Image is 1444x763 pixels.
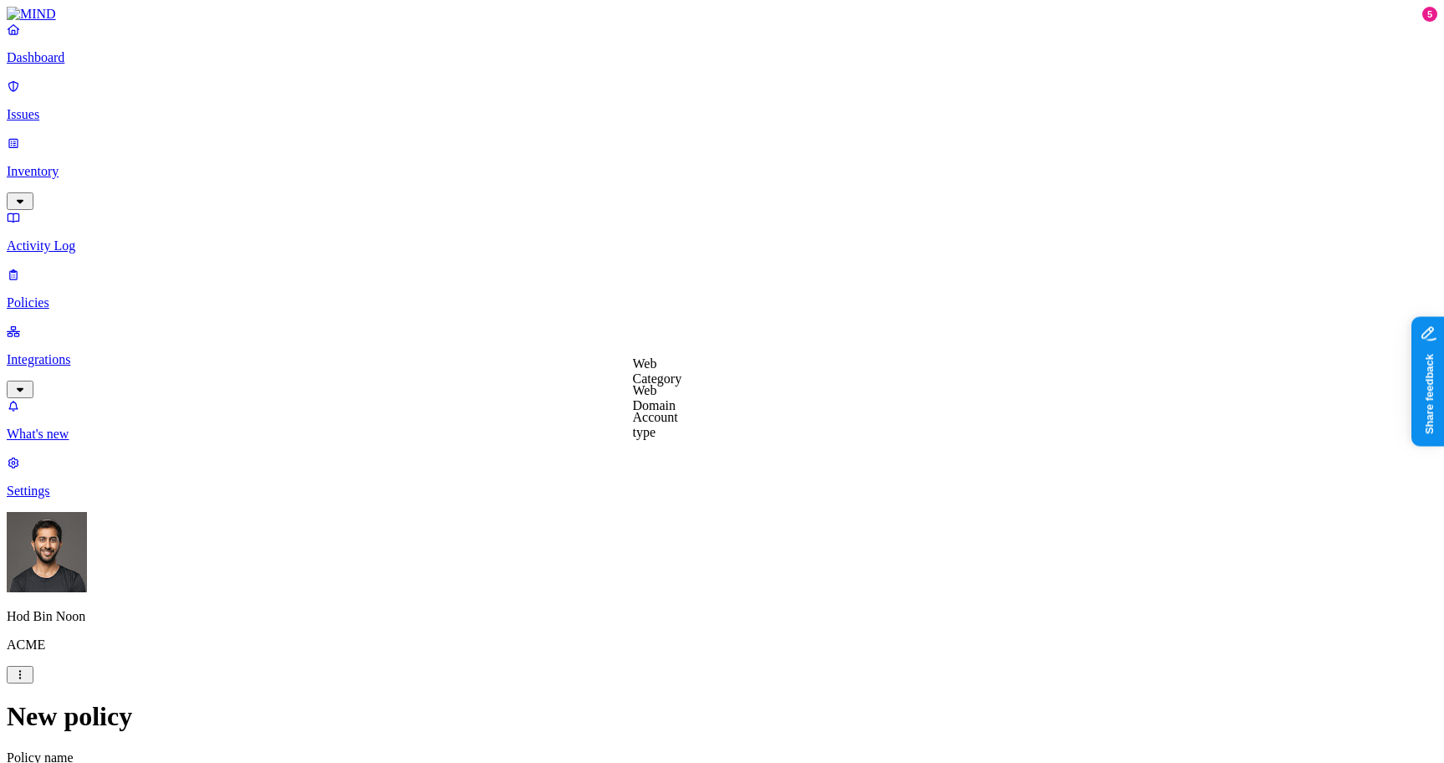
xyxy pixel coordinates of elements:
[633,356,682,386] label: Web Category
[7,107,1437,122] p: Issues
[7,79,1437,122] a: Issues
[7,455,1437,499] a: Settings
[7,267,1437,310] a: Policies
[7,7,56,22] img: MIND
[7,136,1437,207] a: Inventory
[7,512,87,592] img: Hod Bin Noon
[633,410,678,439] label: Account type
[7,638,1437,653] p: ACME
[7,398,1437,442] a: What's new
[7,484,1437,499] p: Settings
[633,383,676,412] label: Web Domain
[7,324,1437,396] a: Integrations
[7,50,1437,65] p: Dashboard
[7,210,1437,253] a: Activity Log
[7,352,1437,367] p: Integrations
[7,164,1437,179] p: Inventory
[7,701,1437,732] h1: New policy
[7,295,1437,310] p: Policies
[7,7,1437,22] a: MIND
[7,22,1437,65] a: Dashboard
[7,238,1437,253] p: Activity Log
[7,609,1437,624] p: Hod Bin Noon
[1422,7,1437,22] div: 5
[7,427,1437,442] p: What's new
